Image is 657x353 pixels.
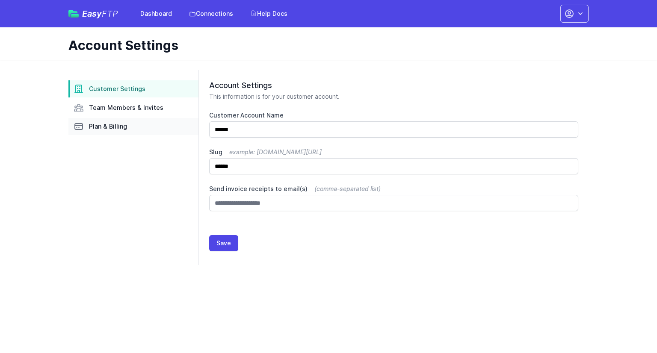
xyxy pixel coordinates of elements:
span: Plan & Billing [89,122,127,131]
span: Team Members & Invites [89,103,163,112]
h2: Account Settings [209,80,578,91]
h1: Account Settings [68,38,582,53]
a: Plan & Billing [68,118,198,135]
button: Save [209,235,238,251]
a: EasyFTP [68,9,118,18]
label: Slug [209,148,578,156]
p: This information is for your customer account. [209,92,578,101]
a: Team Members & Invites [68,99,198,116]
a: Dashboard [135,6,177,21]
label: Send invoice receipts to email(s) [209,185,578,193]
label: Customer Account Name [209,111,578,120]
span: (comma-separated list) [314,185,381,192]
img: easyftp_logo.png [68,10,79,18]
a: Help Docs [245,6,293,21]
span: Easy [82,9,118,18]
span: FTP [102,9,118,19]
a: Connections [184,6,238,21]
span: Customer Settings [89,85,145,93]
a: Customer Settings [68,80,198,97]
span: example: [DOMAIN_NAME][URL] [229,148,322,156]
